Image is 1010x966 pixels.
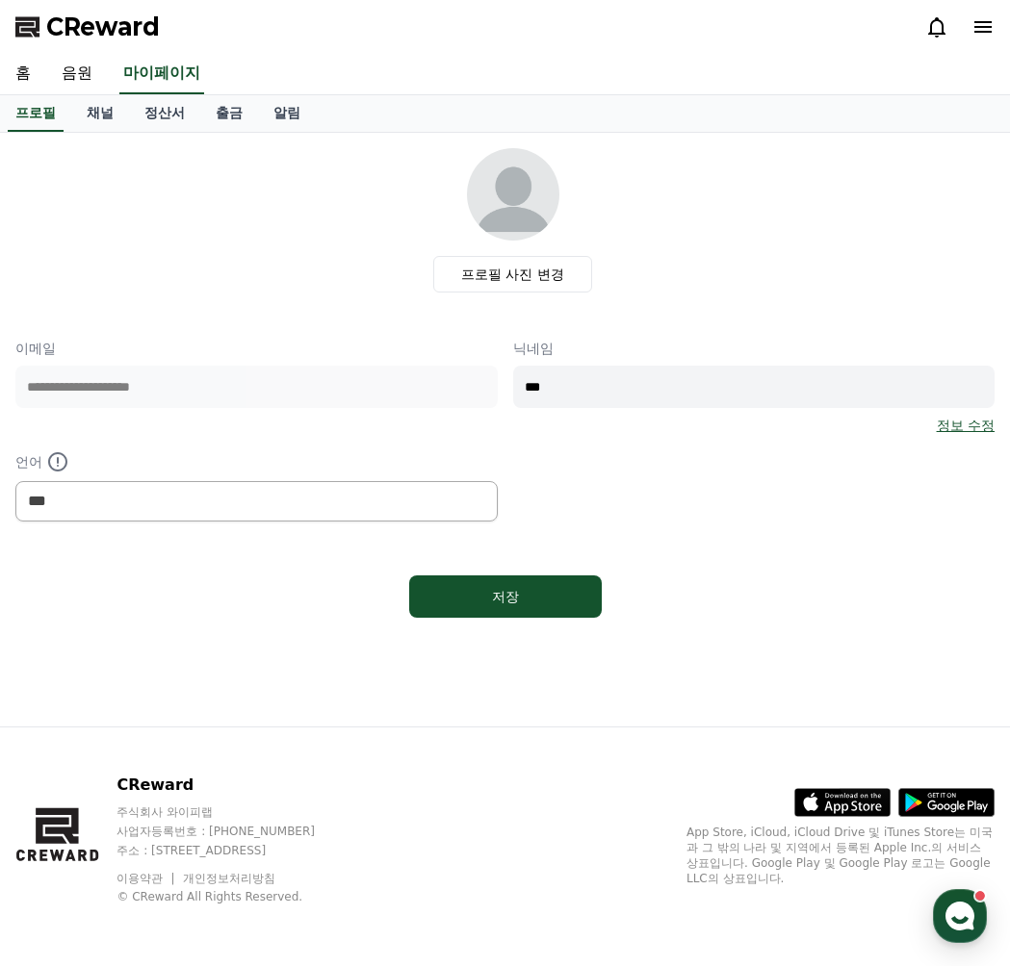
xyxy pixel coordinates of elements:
[448,587,563,606] div: 저장
[117,872,177,885] a: 이용약관
[15,450,498,473] p: 언어
[8,95,64,132] a: 프로필
[513,339,996,358] p: 닉네임
[937,416,995,435] a: 정보 수정
[117,843,351,858] p: 주소 : [STREET_ADDRESS]
[433,256,592,292] label: 프로필 사진 변경
[117,774,351,797] p: CReward
[46,54,108,94] a: 음원
[119,54,204,94] a: 마이페이지
[117,804,351,820] p: 주식회사 와이피랩
[117,824,351,839] p: 사업자등록번호 : [PHONE_NUMBER]
[409,575,602,618] button: 저장
[200,95,258,132] a: 출금
[46,12,160,42] span: CReward
[15,12,160,42] a: CReward
[117,889,351,904] p: © CReward All Rights Reserved.
[467,148,559,241] img: profile_image
[71,95,129,132] a: 채널
[258,95,316,132] a: 알림
[129,95,200,132] a: 정산서
[183,872,275,885] a: 개인정보처리방침
[15,339,498,358] p: 이메일
[686,825,995,886] p: App Store, iCloud, iCloud Drive 및 iTunes Store는 미국과 그 밖의 나라 및 지역에서 등록된 Apple Inc.의 서비스 상표입니다. Goo...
